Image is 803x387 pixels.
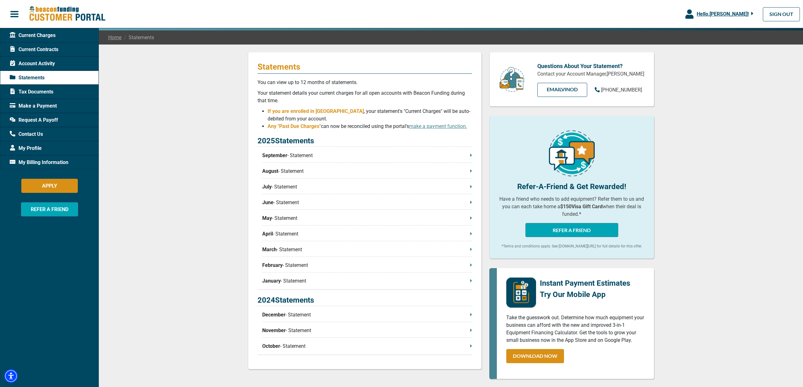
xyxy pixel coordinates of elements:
span: December [262,311,285,319]
p: - Statement [262,311,472,319]
p: 2024 Statements [258,294,472,306]
span: Statements [10,74,45,82]
span: can now be reconciled using the portal's [321,123,467,129]
a: [PHONE_NUMBER] [595,86,642,94]
img: mobile-app-logo.png [506,278,536,308]
span: January [262,277,281,285]
span: Current Contracts [10,46,58,53]
p: Take the guesswork out. Determine how much equipment your business can afford with the new and im... [506,314,645,344]
span: February [262,262,283,269]
span: Tax Documents [10,88,53,96]
p: Instant Payment Estimates [540,278,630,289]
span: My Billing Information [10,159,68,166]
span: November [262,327,286,334]
span: Contact Us [10,130,43,138]
span: Current Charges [10,32,56,39]
a: DOWNLOAD NOW [506,349,564,363]
span: Request A Payoff [10,116,58,124]
div: Accessibility Menu [4,369,18,383]
span: Any "Past Due Charges" [268,123,321,129]
p: Your statement details your current charges for all open accounts with Beacon Funding during that... [258,89,472,104]
span: [PHONE_NUMBER] [601,87,642,93]
button: REFER A FRIEND [525,223,618,237]
span: September [262,152,287,159]
span: March [262,246,277,253]
a: EMAILVinod [537,83,587,97]
p: Questions About Your Statement? [537,62,645,70]
p: You can view up to 12 months of statements. [258,79,472,86]
p: - Statement [262,167,472,175]
a: make a payment function. [409,123,467,129]
p: Have a friend who needs to add equipment? Refer them to us and you can each take home a when thei... [499,195,645,218]
span: Account Activity [10,60,55,67]
img: refer-a-friend-icon.png [549,130,595,176]
span: August [262,167,278,175]
b: $150 Visa Gift Card [560,204,603,209]
p: - Statement [262,342,472,350]
span: April [262,230,273,238]
span: If you are enrolled in [GEOGRAPHIC_DATA] [268,108,364,114]
p: - Statement [262,327,472,334]
p: - Statement [262,152,472,159]
p: - Statement [262,230,472,238]
p: Refer-A-Friend & Get Rewarded! [499,181,645,192]
span: Hello, [PERSON_NAME] ! [697,11,749,17]
p: - Statement [262,199,472,206]
p: Contact your Account Manager, [PERSON_NAME] [537,70,645,78]
p: - Statement [262,277,472,285]
span: October [262,342,280,350]
img: customer-service.png [498,66,526,93]
a: Home [108,34,121,41]
span: , your statement's "Current Charges" will be auto-debited from your account. [268,108,470,122]
p: - Statement [262,183,472,191]
span: June [262,199,274,206]
span: Make a Payment [10,102,57,110]
span: May [262,215,272,222]
p: 2025 Statements [258,135,472,147]
p: Statements [258,62,472,72]
p: - Statement [262,262,472,269]
span: July [262,183,272,191]
p: Try Our Mobile App [540,289,630,300]
p: - Statement [262,215,472,222]
span: My Profile [10,145,42,152]
a: SIGN OUT [763,7,800,21]
button: REFER A FRIEND [21,202,78,216]
span: Statements [121,34,154,41]
p: *Terms and conditions apply. See [DOMAIN_NAME][URL] for full details for this offer. [499,243,645,249]
p: - Statement [262,246,472,253]
button: APPLY [21,179,78,193]
img: Beacon Funding Customer Portal Logo [29,6,105,22]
